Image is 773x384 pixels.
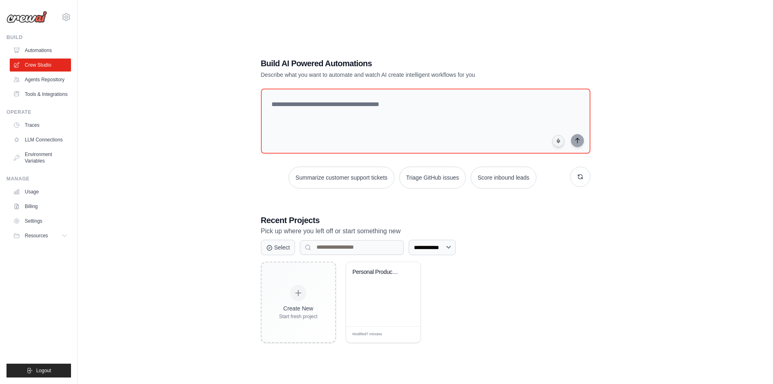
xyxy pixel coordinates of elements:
[10,88,71,101] a: Tools & Integrations
[6,176,71,182] div: Manage
[289,167,394,189] button: Summarize customer support tickets
[401,332,408,338] span: Edit
[10,200,71,213] a: Billing
[353,269,402,276] div: Personal Productivity Manager
[6,11,47,23] img: Logo
[261,215,590,226] h3: Recent Projects
[25,232,48,239] span: Resources
[10,133,71,146] a: LLM Connections
[552,135,564,147] button: Click to speak your automation idea
[6,34,71,41] div: Build
[261,226,590,236] p: Pick up where you left off or start something new
[261,58,534,69] h1: Build AI Powered Automations
[36,367,51,374] span: Logout
[570,167,590,187] button: Get new suggestions
[10,59,71,72] a: Crew Studio
[353,332,382,337] span: Modified 7 minutes
[10,44,71,57] a: Automations
[6,364,71,377] button: Logout
[10,148,71,167] a: Environment Variables
[10,73,71,86] a: Agents Repository
[10,215,71,228] a: Settings
[10,119,71,132] a: Traces
[261,240,295,255] button: Select
[279,313,318,320] div: Start fresh project
[399,167,466,189] button: Triage GitHub issues
[10,185,71,198] a: Usage
[10,229,71,242] button: Resources
[471,167,536,189] button: Score inbound leads
[6,109,71,115] div: Operate
[279,304,318,312] div: Create New
[261,71,534,79] p: Describe what you want to automate and watch AI create intelligent workflows for you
